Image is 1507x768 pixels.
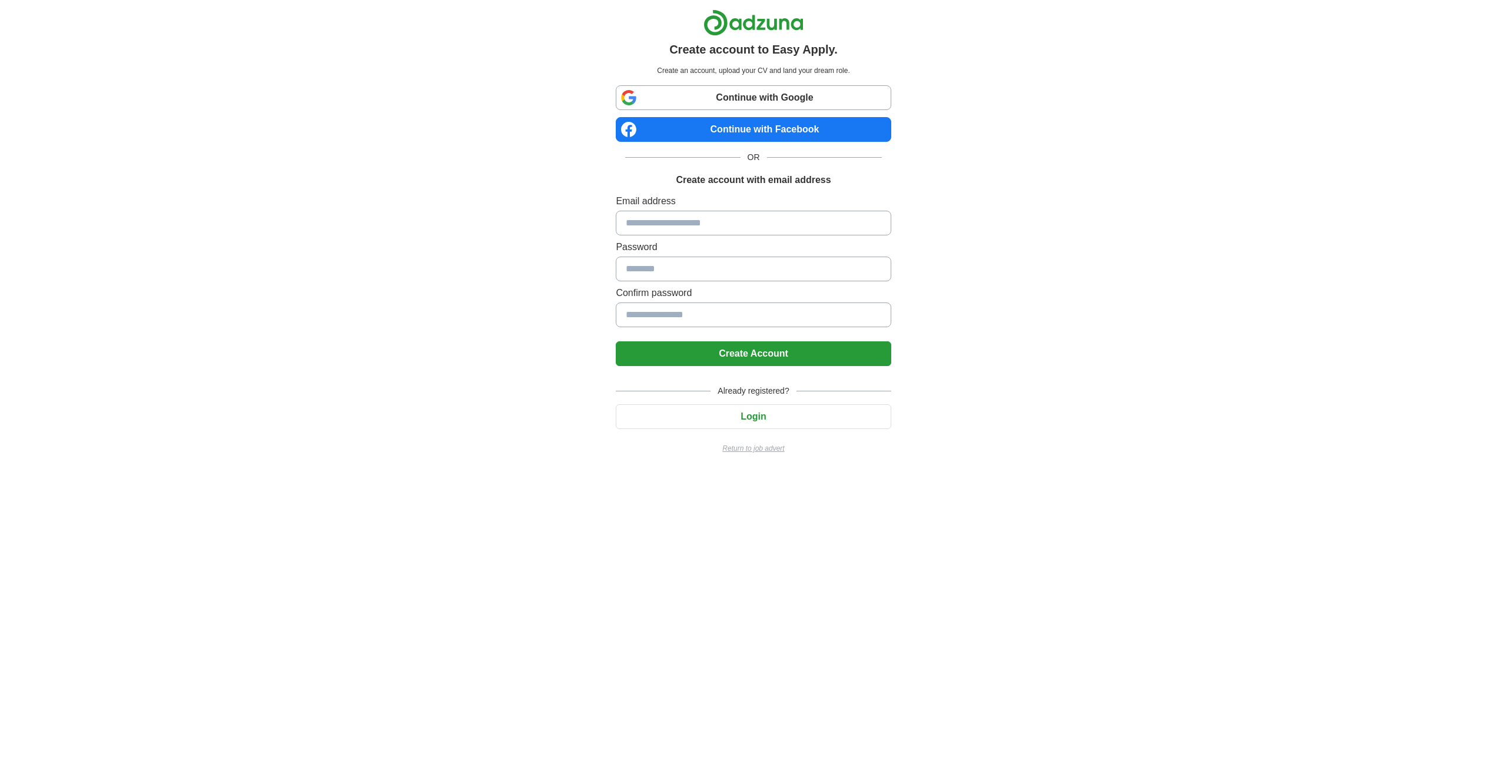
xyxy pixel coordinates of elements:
a: Continue with Google [616,85,891,110]
label: Email address [616,194,891,208]
h1: Create account with email address [676,173,831,187]
label: Confirm password [616,286,891,300]
span: OR [741,151,767,164]
img: Adzuna logo [703,9,804,36]
h1: Create account to Easy Apply. [669,41,838,58]
p: Create an account, upload your CV and land your dream role. [618,65,888,76]
a: Continue with Facebook [616,117,891,142]
button: Create Account [616,341,891,366]
a: Login [616,411,891,421]
a: Return to job advert [616,443,891,454]
button: Login [616,404,891,429]
label: Password [616,240,891,254]
span: Already registered? [711,385,796,397]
